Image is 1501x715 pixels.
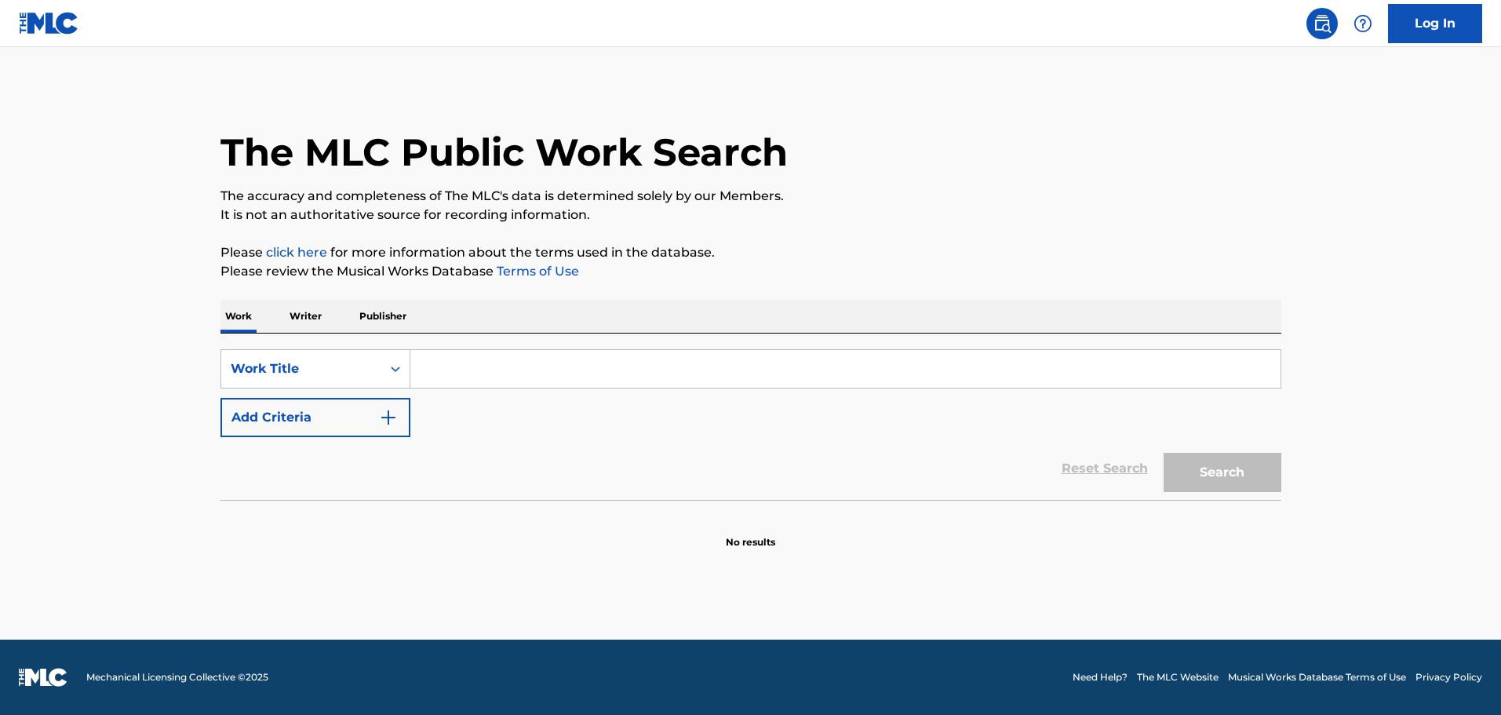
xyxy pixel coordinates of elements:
[285,300,326,333] p: Writer
[726,516,775,549] p: No results
[1228,670,1406,684] a: Musical Works Database Terms of Use
[19,668,67,687] img: logo
[355,300,411,333] p: Publisher
[220,262,1281,281] p: Please review the Musical Works Database
[1415,670,1482,684] a: Privacy Policy
[266,245,327,260] a: click here
[494,264,579,279] a: Terms of Use
[379,408,398,427] img: 9d2ae6d4665cec9f34b9.svg
[1073,670,1128,684] a: Need Help?
[86,670,268,684] span: Mechanical Licensing Collective © 2025
[1423,640,1501,715] iframe: Chat Widget
[231,359,372,378] div: Work Title
[220,349,1281,500] form: Search Form
[1347,8,1379,39] div: Help
[220,187,1281,206] p: The accuracy and completeness of The MLC's data is determined solely by our Members.
[1306,8,1338,39] a: Public Search
[220,398,410,437] button: Add Criteria
[220,243,1281,262] p: Please for more information about the terms used in the database.
[1388,4,1482,43] a: Log In
[1137,670,1219,684] a: The MLC Website
[19,12,79,35] img: MLC Logo
[1313,14,1332,33] img: search
[220,206,1281,224] p: It is not an authoritative source for recording information.
[1353,14,1372,33] img: help
[220,300,257,333] p: Work
[220,129,788,176] h1: The MLC Public Work Search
